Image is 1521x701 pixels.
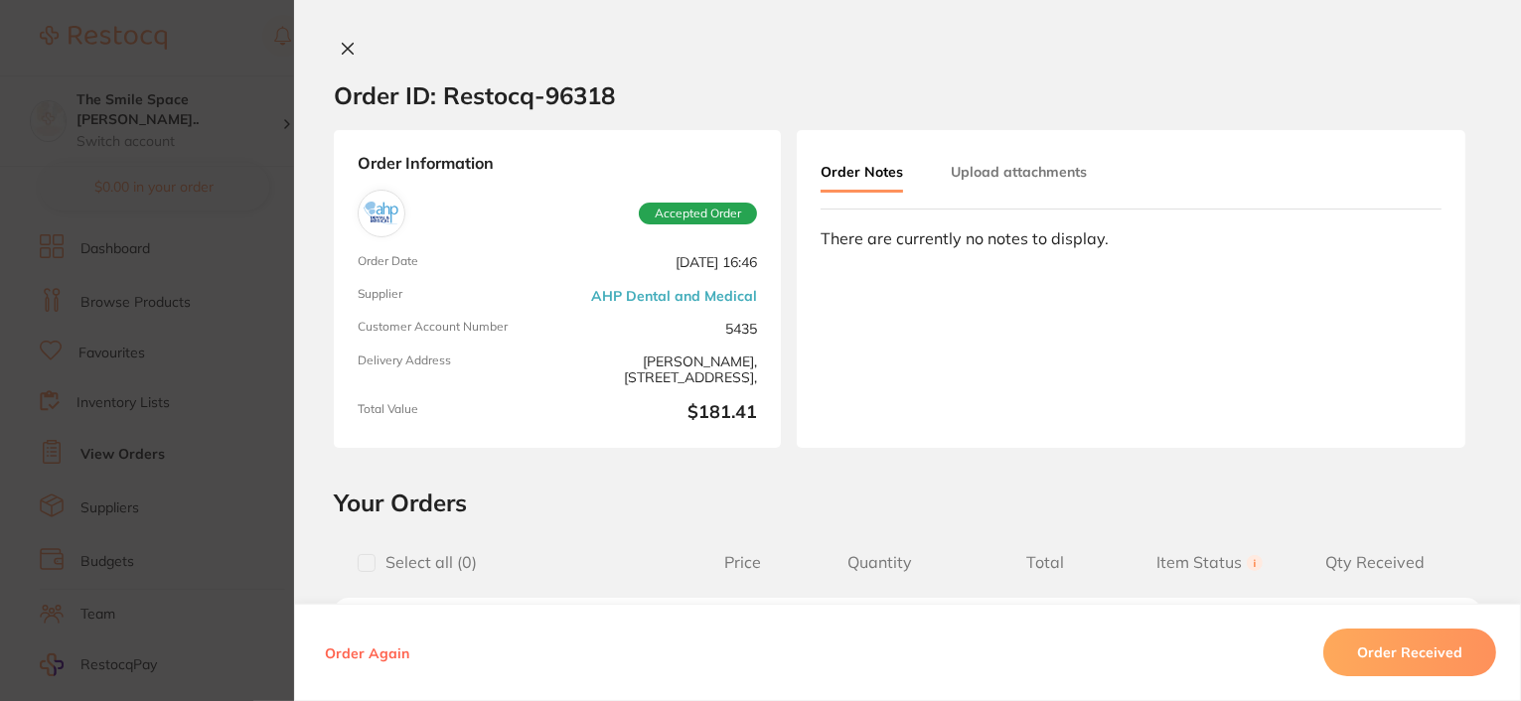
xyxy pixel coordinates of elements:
span: Price [687,553,798,572]
img: AHP Dental and Medical [363,195,400,232]
span: Total [963,553,1128,572]
button: Order Again [319,643,415,661]
span: Supplier [358,287,549,304]
span: Total Value [358,402,549,424]
span: Delivery Address [358,353,549,386]
span: Quantity [798,553,963,572]
span: Qty Received [1293,553,1457,572]
a: AHP Dental and Medical [591,288,757,304]
span: Customer Account Number [358,320,549,337]
h2: Order ID: Restocq- 96318 [334,80,615,110]
button: Order Received [1323,629,1496,676]
span: Order Date [358,254,549,271]
span: Select all ( 0 ) [376,553,477,572]
button: Upload attachments [951,154,1087,190]
h2: Your Orders [334,488,1481,517]
span: Accepted Order [639,203,757,224]
button: Order Notes [821,154,903,193]
span: Item Status [1128,553,1293,572]
span: [PERSON_NAME], [STREET_ADDRESS], [565,353,757,386]
span: 5435 [565,320,757,337]
div: There are currently no notes to display. [821,229,1442,247]
b: $181.41 [565,402,757,424]
strong: Order Information [358,154,757,174]
span: [DATE] 16:46 [565,254,757,271]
